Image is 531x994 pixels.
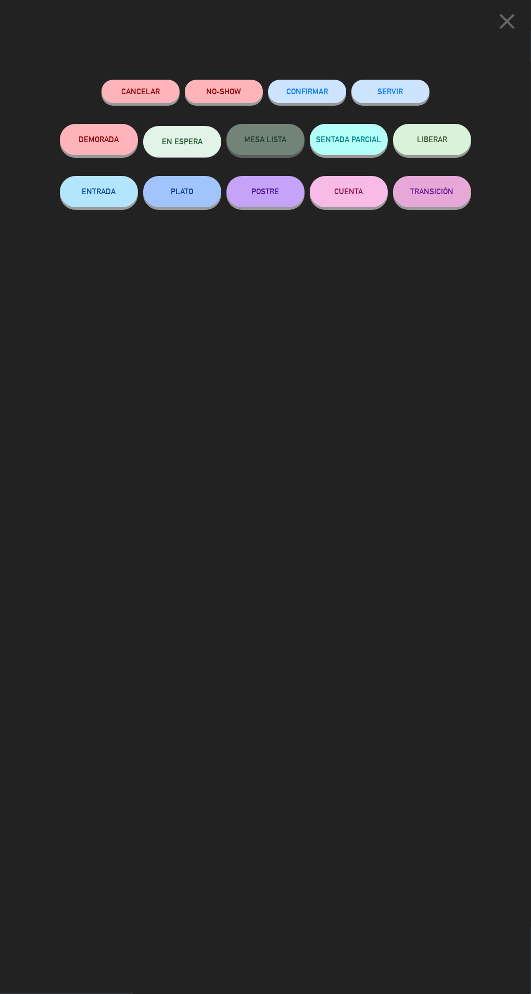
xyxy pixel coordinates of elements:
[393,176,471,207] button: TRANSICIÓN
[491,8,523,39] button: close
[310,176,388,207] button: CUENTA
[417,135,447,144] span: LIBERAR
[143,126,221,157] button: EN ESPERA
[494,8,520,34] i: close
[226,176,305,207] button: POSTRE
[310,124,388,155] button: SENTADA PARCIAL
[393,124,471,155] button: LIBERAR
[102,80,180,103] button: Cancelar
[226,124,305,155] button: MESA LISTA
[185,80,263,103] button: NO-SHOW
[286,87,328,96] span: CONFIRMAR
[143,176,221,207] button: PLATO
[60,176,138,207] button: ENTRADA
[351,80,429,103] button: SERVIR
[268,80,346,103] button: CONFIRMAR
[60,124,138,155] button: DEMORADA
